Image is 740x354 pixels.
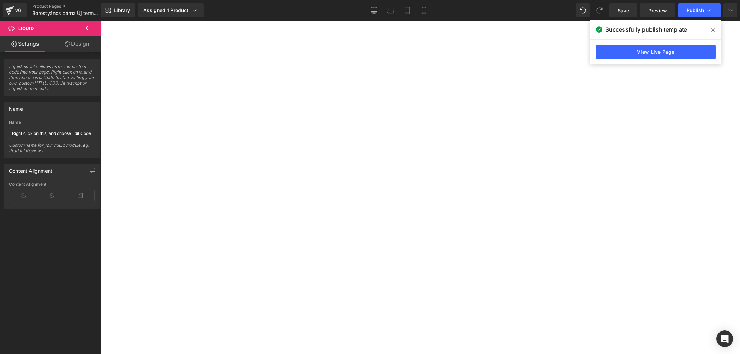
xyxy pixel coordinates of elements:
[618,7,629,14] span: Save
[640,3,675,17] a: Preview
[399,3,416,17] a: Tablet
[3,3,27,17] a: v6
[18,26,34,31] span: Liquid
[9,120,94,125] div: Name
[366,3,382,17] a: Desktop
[9,164,52,174] div: Content Alignment
[143,7,198,14] div: Assigned 1 Product
[678,3,721,17] button: Publish
[52,36,102,52] a: Design
[382,3,399,17] a: Laptop
[687,8,704,13] span: Publish
[9,64,94,96] span: Liquid module allows us to add custom code into your page. Right click on it, and then choose Edi...
[416,3,432,17] a: Mobile
[9,182,94,187] div: Content Alignment
[648,7,667,14] span: Preview
[101,3,135,17] a: New Library
[576,3,590,17] button: Undo
[716,330,733,347] div: Open Intercom Messenger
[32,3,112,9] a: Product Pages
[9,102,23,112] div: Name
[9,143,94,158] div: Custom name for your liquid module, eg: Product Reviews
[593,3,606,17] button: Redo
[605,25,687,34] span: Successfully publish template
[32,10,99,16] span: Borostyános párna Új termékoldal template
[596,45,716,59] a: View Live Page
[14,6,23,15] div: v6
[723,3,737,17] button: More
[114,7,130,14] span: Library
